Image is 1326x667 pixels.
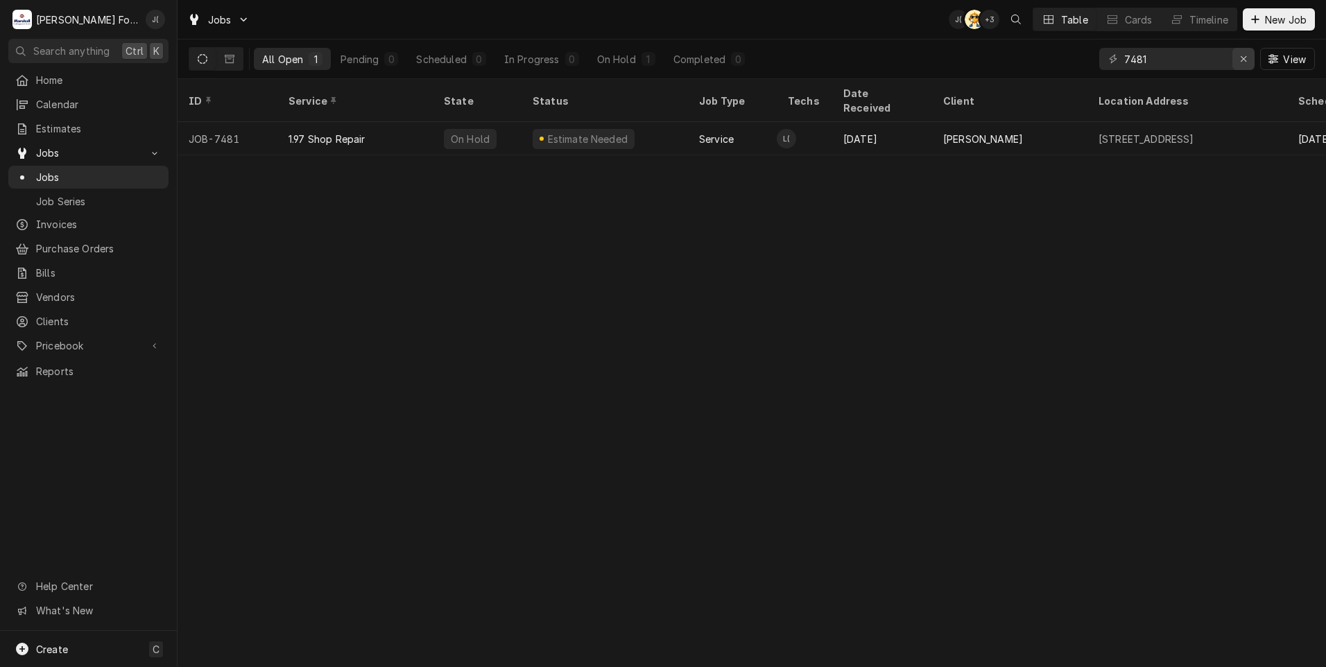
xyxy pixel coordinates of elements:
[943,94,1074,108] div: Client
[8,213,169,236] a: Invoices
[568,52,576,67] div: 0
[8,575,169,598] a: Go to Help Center
[36,603,160,618] span: What's New
[12,10,32,29] div: Marshall Food Equipment Service's Avatar
[36,579,160,594] span: Help Center
[644,52,653,67] div: 1
[597,52,636,67] div: On Hold
[1005,8,1027,31] button: Open search
[262,52,303,67] div: All Open
[12,10,32,29] div: M
[843,86,918,115] div: Date Received
[36,266,162,280] span: Bills
[8,166,169,189] a: Jobs
[341,52,379,67] div: Pending
[8,141,169,164] a: Go to Jobs
[943,132,1023,146] div: [PERSON_NAME]
[33,44,110,58] span: Search anything
[36,314,162,329] span: Clients
[8,190,169,213] a: Job Series
[8,39,169,63] button: Search anythingCtrlK
[1280,52,1309,67] span: View
[1262,12,1309,27] span: New Job
[36,73,162,87] span: Home
[387,52,395,67] div: 0
[475,52,483,67] div: 0
[153,642,160,657] span: C
[36,12,138,27] div: [PERSON_NAME] Food Equipment Service
[36,97,162,112] span: Calendar
[980,10,999,29] div: + 3
[449,132,491,146] div: On Hold
[504,52,560,67] div: In Progress
[8,93,169,116] a: Calendar
[965,10,984,29] div: AT
[949,10,968,29] div: Jeff Debigare (109)'s Avatar
[8,360,169,383] a: Reports
[444,94,510,108] div: State
[965,10,984,29] div: Adam Testa's Avatar
[1260,48,1315,70] button: View
[1243,8,1315,31] button: New Job
[182,8,255,31] a: Go to Jobs
[289,94,419,108] div: Service
[734,52,742,67] div: 0
[189,94,264,108] div: ID
[8,117,169,140] a: Estimates
[777,129,796,148] div: Luis (54)'s Avatar
[178,122,277,155] div: JOB-7481
[8,237,169,260] a: Purchase Orders
[36,364,162,379] span: Reports
[673,52,725,67] div: Completed
[311,52,320,67] div: 1
[126,44,144,58] span: Ctrl
[1061,12,1088,27] div: Table
[36,338,141,353] span: Pricebook
[777,129,796,148] div: L(
[146,10,165,29] div: J(
[1099,94,1273,108] div: Location Address
[699,94,766,108] div: Job Type
[36,241,162,256] span: Purchase Orders
[36,217,162,232] span: Invoices
[153,44,160,58] span: K
[832,122,932,155] div: [DATE]
[416,52,466,67] div: Scheduled
[1232,48,1255,70] button: Erase input
[36,194,162,209] span: Job Series
[8,334,169,357] a: Go to Pricebook
[1189,12,1228,27] div: Timeline
[36,170,162,184] span: Jobs
[1125,12,1153,27] div: Cards
[8,599,169,622] a: Go to What's New
[36,290,162,304] span: Vendors
[36,146,141,160] span: Jobs
[8,286,169,309] a: Vendors
[36,643,68,655] span: Create
[8,310,169,333] a: Clients
[208,12,232,27] span: Jobs
[1099,132,1194,146] div: [STREET_ADDRESS]
[146,10,165,29] div: Jeff Debigare (109)'s Avatar
[1124,48,1228,70] input: Keyword search
[8,261,169,284] a: Bills
[36,121,162,136] span: Estimates
[699,132,734,146] div: Service
[533,94,674,108] div: Status
[949,10,968,29] div: J(
[546,132,629,146] div: Estimate Needed
[8,69,169,92] a: Home
[289,132,365,146] div: 1.97 Shop Repair
[788,94,821,108] div: Techs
